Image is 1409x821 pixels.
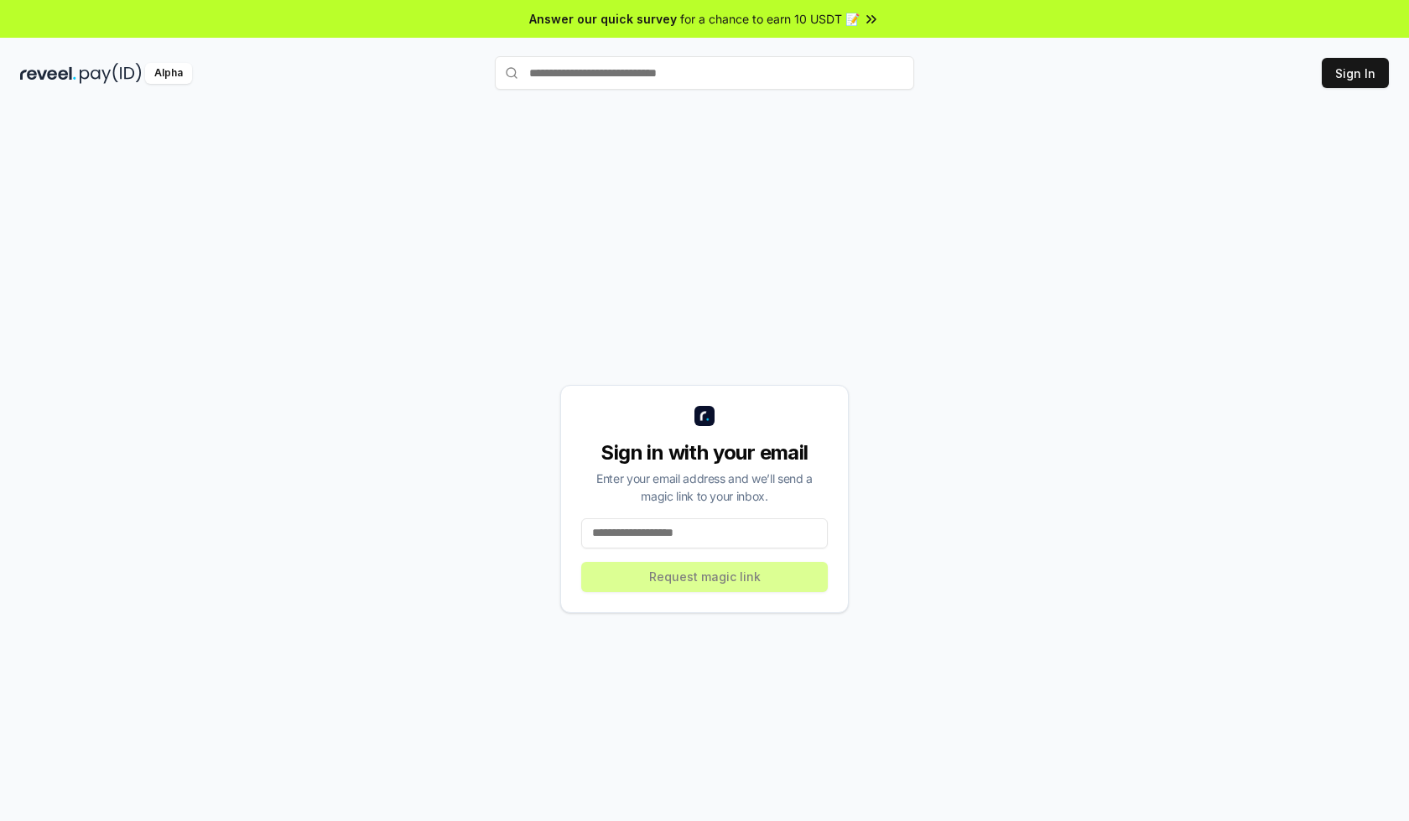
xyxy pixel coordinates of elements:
[145,63,192,84] div: Alpha
[80,63,142,84] img: pay_id
[1322,58,1389,88] button: Sign In
[581,439,828,466] div: Sign in with your email
[680,10,860,28] span: for a chance to earn 10 USDT 📝
[694,406,715,426] img: logo_small
[581,470,828,505] div: Enter your email address and we’ll send a magic link to your inbox.
[529,10,677,28] span: Answer our quick survey
[20,63,76,84] img: reveel_dark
